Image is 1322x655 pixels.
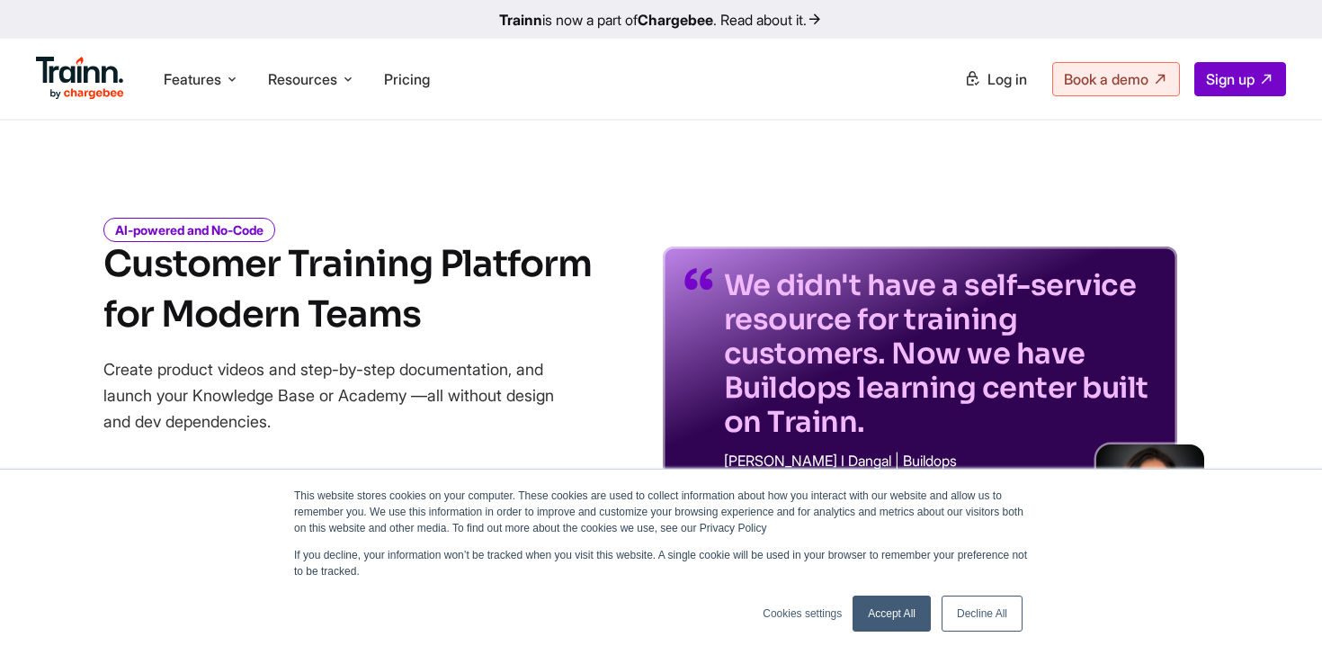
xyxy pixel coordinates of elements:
[294,488,1028,536] p: This website stores cookies on your computer. These cookies are used to collect information about...
[684,268,713,290] img: quotes-purple.41a7099.svg
[1194,62,1286,96] a: Sign up
[499,11,542,29] b: Trainn
[1064,70,1148,88] span: Book a demo
[953,63,1038,95] a: Log in
[294,547,1028,579] p: If you decline, your information won’t be tracked when you visit this website. A single cookie wi...
[164,69,221,89] span: Features
[103,218,275,242] i: AI-powered and No-Code
[268,69,337,89] span: Resources
[36,57,124,100] img: Trainn Logo
[853,596,931,632] a: Accept All
[987,70,1027,88] span: Log in
[1232,569,1322,655] iframe: Chat Widget
[763,606,842,622] a: Cookies settings
[103,239,592,340] h1: Customer Training Platform for Modern Teams
[724,453,1156,468] p: [PERSON_NAME] I Dangal | Buildops
[1096,444,1204,552] img: sabina-buildops.d2e8138.png
[384,70,430,88] a: Pricing
[724,268,1156,439] p: We didn't have a self-service resource for training customers. Now we have Buildops learning cent...
[103,356,580,435] p: Create product videos and step-by-step documentation, and launch your Knowledge Base or Academy —...
[1206,70,1255,88] span: Sign up
[942,596,1023,632] a: Decline All
[1052,62,1180,96] a: Book a demo
[638,11,713,29] b: Chargebee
